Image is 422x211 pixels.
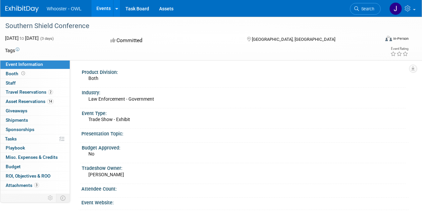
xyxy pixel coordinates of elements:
[0,134,70,143] a: Tasks
[108,35,236,46] div: Committed
[48,90,53,95] span: 2
[4,192,15,197] span: more
[6,127,34,132] span: Sponsorships
[82,88,406,96] div: Industry:
[82,163,406,172] div: Tradeshow Owner:
[81,198,409,206] div: Event Website:
[45,194,56,202] td: Personalize Event Tab Strip
[34,183,39,188] span: 3
[6,183,39,188] span: Attachments
[5,6,39,12] img: ExhibitDay
[390,47,408,50] div: Event Rating
[0,190,70,199] a: more
[81,184,409,192] div: Attendee Count:
[0,88,70,97] a: Travel Reservations2
[0,162,70,171] a: Budget
[252,37,335,42] span: [GEOGRAPHIC_DATA], [GEOGRAPHIC_DATA]
[0,79,70,88] a: Staff
[6,108,27,113] span: Giveaways
[0,143,70,152] a: Playbook
[88,96,154,102] span: Law Enforcement - Government
[350,35,409,45] div: Event Format
[6,154,58,160] span: Misc. Expenses & Credits
[88,151,94,156] span: No
[6,99,54,104] span: Asset Reservations
[6,62,43,67] span: Event Information
[0,172,70,181] a: ROI, Objectives & ROO
[393,36,409,41] div: In-Person
[5,136,17,141] span: Tasks
[3,20,374,32] div: Southern Shield Conference
[385,36,392,41] img: Format-Inperson.png
[5,47,19,54] td: Tags
[0,153,70,162] a: Misc. Expenses & Credits
[0,125,70,134] a: Sponsorships
[88,117,130,122] span: Trade Show - Exhibit
[47,6,81,11] span: Whooster - OWL
[6,89,53,95] span: Travel Reservations
[88,76,98,81] span: Both
[82,108,406,117] div: Event Type:
[19,35,25,41] span: to
[6,145,25,150] span: Playbook
[0,97,70,106] a: Asset Reservations14
[81,129,409,137] div: Presentation Topic:
[5,35,39,41] span: [DATE] [DATE]
[0,116,70,125] a: Shipments
[6,117,28,123] span: Shipments
[0,181,70,190] a: Attachments3
[82,143,406,151] div: Budget Approved:
[40,36,54,41] span: (3 days)
[359,6,374,11] span: Search
[6,71,26,76] span: Booth
[389,2,402,15] img: James Justus
[350,3,381,15] a: Search
[6,173,50,179] span: ROI, Objectives & ROO
[47,99,54,104] span: 14
[82,67,406,76] div: Product Division:
[6,164,21,169] span: Budget
[88,172,124,177] span: [PERSON_NAME]
[0,69,70,78] a: Booth
[6,80,16,86] span: Staff
[0,60,70,69] a: Event Information
[56,194,70,202] td: Toggle Event Tabs
[20,71,26,76] span: Booth not reserved yet
[0,106,70,115] a: Giveaways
